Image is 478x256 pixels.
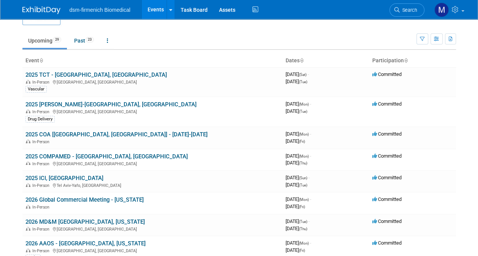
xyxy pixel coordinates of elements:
span: - [310,153,311,159]
span: [DATE] [286,138,305,144]
span: - [308,175,310,180]
span: - [310,131,311,137]
span: dsm-firmenich Biomedical [70,7,130,13]
a: 2026 MD&M [GEOGRAPHIC_DATA], [US_STATE] [25,218,145,225]
span: In-Person [32,248,52,253]
th: Dates [283,54,369,67]
span: Committed [372,175,402,180]
span: [DATE] [286,226,307,231]
a: Sort by Start Date [300,57,303,63]
span: (Mon) [299,241,309,245]
div: Drug Delivery [25,116,55,123]
a: 2025 ICI, [GEOGRAPHIC_DATA] [25,175,103,182]
span: In-Person [32,227,52,232]
img: In-Person Event [26,139,30,143]
span: [DATE] [286,101,311,107]
span: (Fri) [299,205,305,209]
a: Upcoming29 [22,33,67,48]
span: (Thu) [299,227,307,231]
a: Search [389,3,424,17]
span: Committed [372,240,402,246]
span: Committed [372,196,402,202]
span: [DATE] [286,182,307,188]
span: (Tue) [299,80,307,84]
span: [DATE] [286,153,311,159]
img: In-Person Event [26,109,30,113]
span: (Mon) [299,132,309,136]
div: Vascular [25,86,47,93]
a: 2025 [PERSON_NAME]-[GEOGRAPHIC_DATA], [GEOGRAPHIC_DATA] [25,101,197,108]
span: (Tue) [299,183,307,187]
img: In-Person Event [26,248,30,252]
span: - [310,196,311,202]
a: 2025 TCT - [GEOGRAPHIC_DATA], [GEOGRAPHIC_DATA] [25,71,167,78]
a: 2025 COMPAMED - [GEOGRAPHIC_DATA], [GEOGRAPHIC_DATA] [25,153,188,160]
span: (Mon) [299,198,309,202]
span: In-Person [32,139,52,144]
span: (Sat) [299,73,306,77]
div: [GEOGRAPHIC_DATA], [GEOGRAPHIC_DATA] [25,160,279,166]
a: Sort by Event Name [39,57,43,63]
img: In-Person Event [26,183,30,187]
span: - [310,240,311,246]
div: [GEOGRAPHIC_DATA], [GEOGRAPHIC_DATA] [25,108,279,114]
img: Melanie Davison [434,3,449,17]
span: Committed [372,153,402,159]
span: In-Person [32,183,52,188]
th: Event [22,54,283,67]
span: 29 [53,37,61,43]
span: - [310,101,311,107]
span: Committed [372,71,402,77]
span: (Tue) [299,109,307,114]
span: [DATE] [286,240,311,246]
div: [GEOGRAPHIC_DATA], [GEOGRAPHIC_DATA] [25,226,279,232]
div: Tel Aviv-Yafo, [GEOGRAPHIC_DATA] [25,182,279,188]
a: 2025 COA [[GEOGRAPHIC_DATA], [GEOGRAPHIC_DATA]] - [DATE]-[DATE] [25,131,208,138]
span: Committed [372,101,402,107]
span: [DATE] [286,160,307,166]
div: [GEOGRAPHIC_DATA], [GEOGRAPHIC_DATA] [25,79,279,85]
span: [DATE] [286,218,310,224]
span: Search [400,7,417,13]
img: In-Person Event [26,227,30,231]
img: In-Person Event [26,80,30,84]
span: In-Person [32,109,52,114]
th: Participation [369,54,456,67]
span: [DATE] [286,108,307,114]
span: (Fri) [299,248,305,253]
a: Sort by Participation Type [404,57,408,63]
span: (Mon) [299,154,309,158]
span: Committed [372,131,402,137]
span: [DATE] [286,79,307,84]
span: (Sun) [299,176,307,180]
span: In-Person [32,205,52,210]
span: 23 [86,37,94,43]
a: 2026 AAOS - [GEOGRAPHIC_DATA], [US_STATE] [25,240,146,247]
div: [GEOGRAPHIC_DATA], [GEOGRAPHIC_DATA] [25,247,279,253]
span: [DATE] [286,204,305,209]
img: In-Person Event [26,161,30,165]
span: - [308,71,309,77]
span: (Mon) [299,102,309,106]
span: - [308,218,310,224]
span: In-Person [32,161,52,166]
img: In-Person Event [26,205,30,209]
span: [DATE] [286,175,310,180]
span: [DATE] [286,196,311,202]
span: (Tue) [299,220,307,224]
img: ExhibitDay [22,6,60,14]
span: (Fri) [299,139,305,144]
span: Committed [372,218,402,224]
span: (Thu) [299,161,307,165]
span: In-Person [32,80,52,85]
span: [DATE] [286,131,311,137]
span: [DATE] [286,71,309,77]
a: Past23 [68,33,100,48]
span: [DATE] [286,247,305,253]
a: 2026 Global Commercial Meeting - [US_STATE] [25,196,144,203]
